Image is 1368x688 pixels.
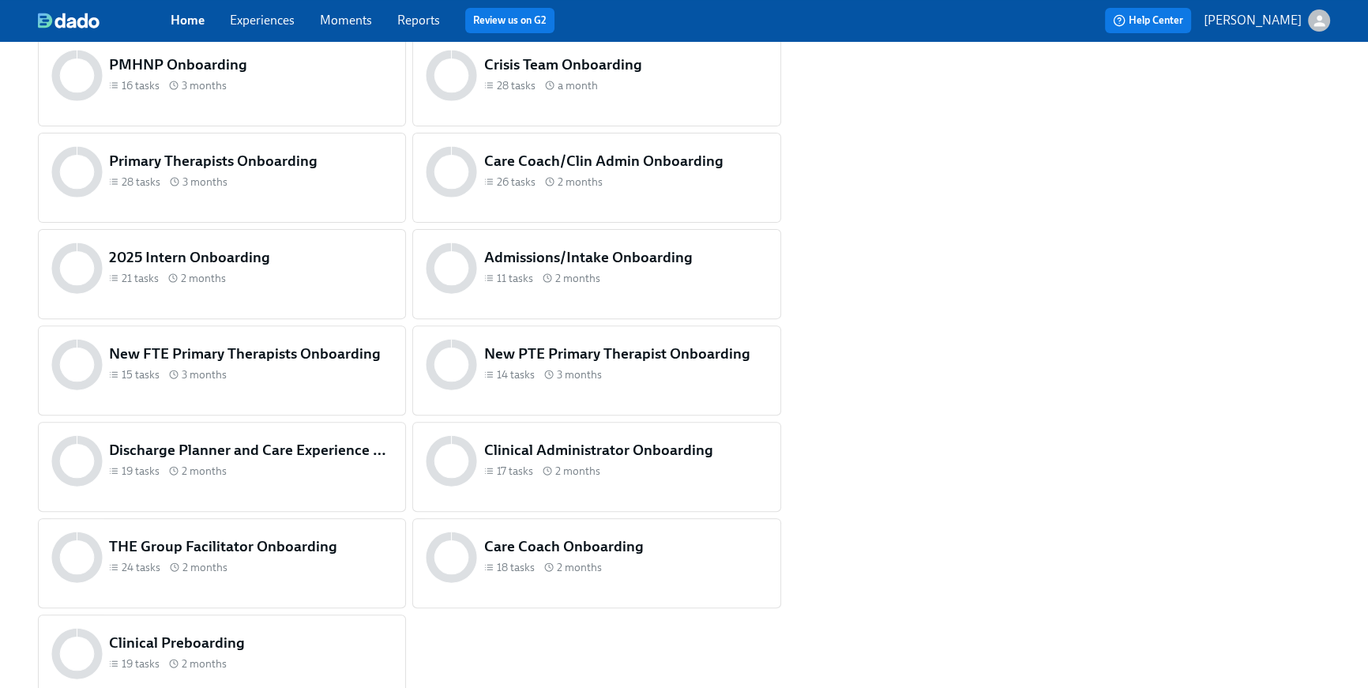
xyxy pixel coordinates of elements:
[109,633,393,653] h5: Clinical Preboarding
[497,367,535,382] span: 14 tasks
[557,367,602,382] span: 3 months
[38,422,406,512] a: Discharge Planner and Care Experience Compliance Onboarding19 tasks 2 months
[1204,12,1302,29] p: [PERSON_NAME]
[484,55,768,75] h5: Crisis Team Onboarding
[109,440,393,461] h5: Discharge Planner and Care Experience Compliance Onboarding
[122,271,159,286] span: 21 tasks
[182,367,227,382] span: 3 months
[558,175,603,190] span: 2 months
[412,229,780,319] a: Admissions/Intake Onboarding11 tasks 2 months
[497,175,536,190] span: 26 tasks
[182,175,227,190] span: 3 months
[1105,8,1191,33] button: Help Center
[555,464,600,479] span: 2 months
[497,464,533,479] span: 17 tasks
[109,151,393,171] h5: Primary Therapists Onboarding
[182,656,227,671] span: 2 months
[497,78,536,93] span: 28 tasks
[412,325,780,415] a: New PTE Primary Therapist Onboarding14 tasks 3 months
[397,13,440,28] a: Reports
[122,464,160,479] span: 19 tasks
[38,325,406,415] a: New FTE Primary Therapists Onboarding15 tasks 3 months
[320,13,372,28] a: Moments
[484,536,768,557] h5: Care Coach Onboarding
[497,271,533,286] span: 11 tasks
[38,13,171,28] a: dado
[412,133,780,223] a: Care Coach/Clin Admin Onboarding26 tasks 2 months
[181,271,226,286] span: 2 months
[38,229,406,319] a: 2025 Intern Onboarding21 tasks 2 months
[38,518,406,608] a: THE Group Facilitator Onboarding24 tasks 2 months
[484,247,768,268] h5: Admissions/Intake Onboarding
[122,560,160,575] span: 24 tasks
[182,560,227,575] span: 2 months
[412,36,780,126] a: Crisis Team Onboarding28 tasks a month
[122,656,160,671] span: 19 tasks
[122,367,160,382] span: 15 tasks
[412,422,780,512] a: Clinical Administrator Onboarding17 tasks 2 months
[109,344,393,364] h5: New FTE Primary Therapists Onboarding
[122,175,160,190] span: 28 tasks
[230,13,295,28] a: Experiences
[1204,9,1330,32] button: [PERSON_NAME]
[109,247,393,268] h5: 2025 Intern Onboarding
[473,13,547,28] a: Review us on G2
[171,13,205,28] a: Home
[38,36,406,126] a: PMHNP Onboarding16 tasks 3 months
[182,78,227,93] span: 3 months
[109,536,393,557] h5: THE Group Facilitator Onboarding
[484,151,768,171] h5: Care Coach/Clin Admin Onboarding
[558,78,598,93] span: a month
[555,271,600,286] span: 2 months
[38,133,406,223] a: Primary Therapists Onboarding28 tasks 3 months
[484,344,768,364] h5: New PTE Primary Therapist Onboarding
[182,464,227,479] span: 2 months
[1113,13,1183,28] span: Help Center
[109,55,393,75] h5: PMHNP Onboarding
[484,440,768,461] h5: Clinical Administrator Onboarding
[122,78,160,93] span: 16 tasks
[38,13,100,28] img: dado
[557,560,602,575] span: 2 months
[465,8,554,33] button: Review us on G2
[497,560,535,575] span: 18 tasks
[412,518,780,608] a: Care Coach Onboarding18 tasks 2 months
